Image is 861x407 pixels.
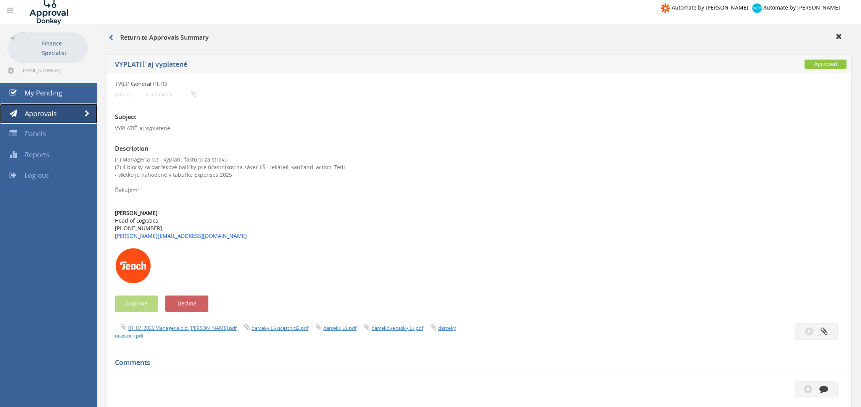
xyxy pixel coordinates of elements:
[116,81,721,87] h4: PALP General PETO
[115,114,843,121] h3: Subject
[805,60,846,69] span: Approved
[115,247,152,284] img: AIorK4xSa6t3Lh7MmhAzFFglIwwqhVIS900l1I_z8FnkFtdJm_FuW2-nIvdGWjvNSCHpIDgwwphNxII
[115,296,158,312] button: Approve
[146,92,196,97] small: 0 comments...
[115,209,158,216] b: [PERSON_NAME]
[115,124,843,132] p: VYPLATIŤ aj vyplatené
[128,325,237,331] a: 01_07_2025 Manageria o.z. [PERSON_NAME].pdf
[116,92,131,97] small: [DATE]
[752,3,762,13] img: xero-logo.png
[42,39,84,58] p: Finance Specialist
[115,359,838,367] h5: Comments
[115,61,626,70] h5: VYPLATIŤ aj vyplatené
[165,296,208,312] button: Decline
[115,163,843,171] div: (2) 4 bločky za darčekové balíčky pre účastníkov na záver LŠ - lekáreň, kaufland, action, Tedi
[371,325,423,331] a: darcekove tasky Lš.pdf
[323,325,356,331] a: darceky LŠ.pdf
[21,67,86,73] span: [EMAIL_ADDRESS][DOMAIN_NAME]
[661,3,670,13] img: zapier-logomark.png
[115,232,247,239] a: [PERSON_NAME][EMAIL_ADDRESS][DOMAIN_NAME]
[109,34,209,41] h3: Return to Approvals Summary
[25,109,57,118] span: Approvals
[115,171,843,179] div: - všetko je nahodené v tabuľke Expenses 2025
[672,4,748,11] span: Automate by [PERSON_NAME]
[25,129,46,138] span: Panels
[115,202,119,209] span: --
[115,145,843,152] h3: Description
[115,217,158,224] span: Head of Logistics
[24,88,62,97] span: My Pending
[115,186,843,194] div: Ďakujem!
[25,150,50,159] span: Reports
[115,156,843,163] div: (1) Manageria o.z - vyplatiť faktúru za stravu
[763,4,840,11] span: Automate by [PERSON_NAME]
[24,171,48,180] span: Log out
[115,224,162,232] span: [PHONE_NUMBER]
[115,325,456,339] a: darceky ucastncii.pdf
[252,325,308,331] a: darceky LŠ ucastnici2.pdf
